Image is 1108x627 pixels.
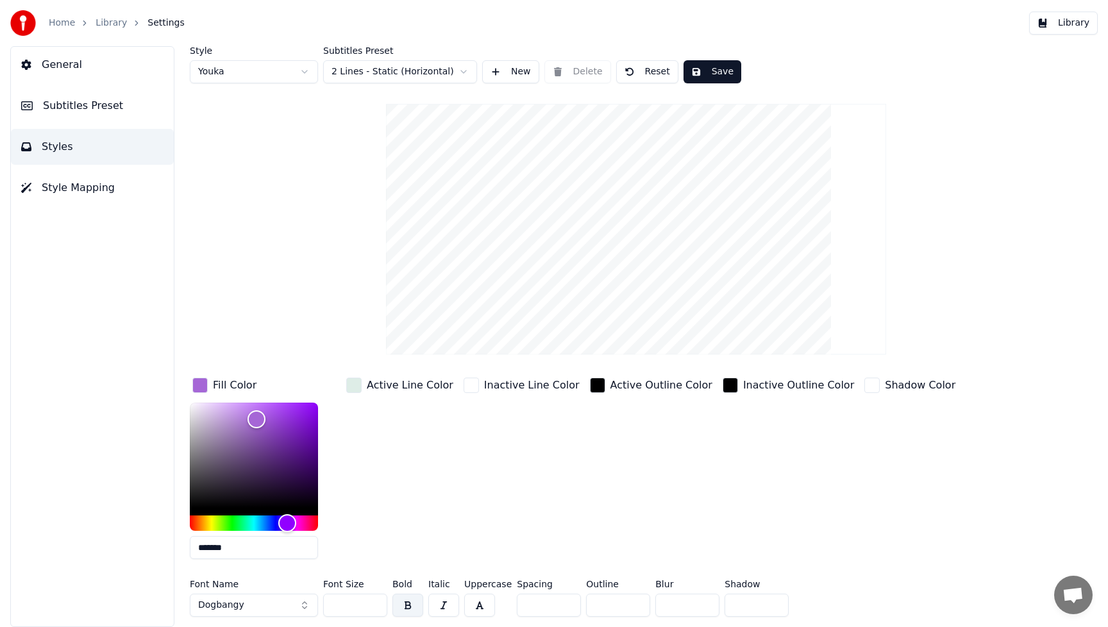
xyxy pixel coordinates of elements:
[392,580,423,589] label: Bold
[684,60,741,83] button: Save
[344,375,456,396] button: Active Line Color
[11,170,174,206] button: Style Mapping
[428,580,459,589] label: Italic
[610,378,712,393] div: Active Outline Color
[482,60,539,83] button: New
[11,129,174,165] button: Styles
[743,378,854,393] div: Inactive Outline Color
[655,580,719,589] label: Blur
[885,378,955,393] div: Shadow Color
[616,60,678,83] button: Reset
[725,580,789,589] label: Shadow
[49,17,75,29] a: Home
[190,580,318,589] label: Font Name
[213,378,256,393] div: Fill Color
[464,580,512,589] label: Uppercase
[862,375,958,396] button: Shadow Color
[11,88,174,124] button: Subtitles Preset
[10,10,36,36] img: youka
[42,57,82,72] span: General
[484,378,580,393] div: Inactive Line Color
[190,515,318,531] div: Hue
[720,375,857,396] button: Inactive Outline Color
[586,580,650,589] label: Outline
[323,580,387,589] label: Font Size
[11,47,174,83] button: General
[461,375,582,396] button: Inactive Line Color
[587,375,715,396] button: Active Outline Color
[43,98,123,113] span: Subtitles Preset
[190,403,318,508] div: Color
[367,378,453,393] div: Active Line Color
[1029,12,1098,35] button: Library
[1054,576,1093,614] a: Open chat
[147,17,184,29] span: Settings
[96,17,127,29] a: Library
[42,180,115,196] span: Style Mapping
[198,599,244,612] span: Dogbangy
[190,46,318,55] label: Style
[49,17,185,29] nav: breadcrumb
[42,139,73,155] span: Styles
[323,46,477,55] label: Subtitles Preset
[517,580,581,589] label: Spacing
[190,375,259,396] button: Fill Color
